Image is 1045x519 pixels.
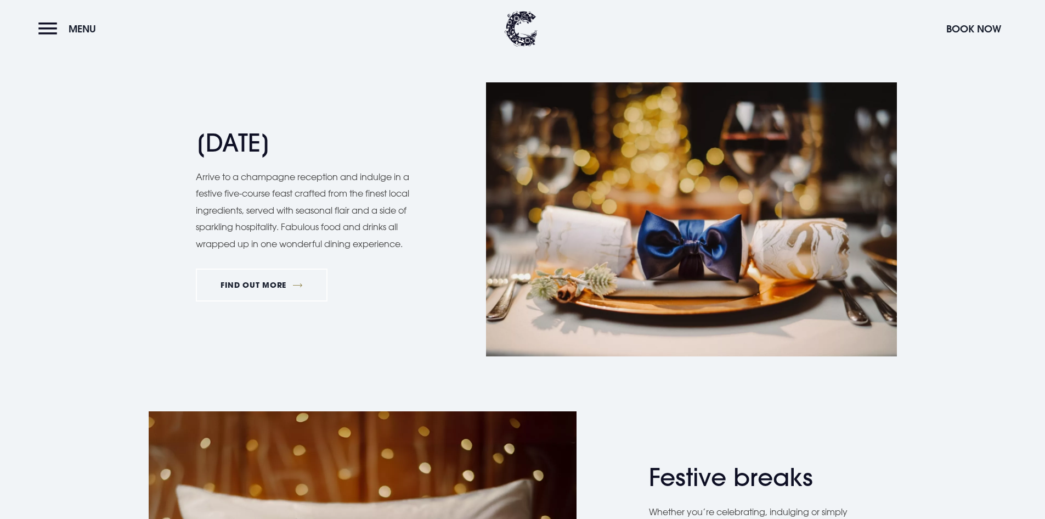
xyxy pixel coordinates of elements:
img: Clandeboye Lodge [505,11,538,47]
p: Arrive to a champagne reception and indulge in a festive five-course feast crafted from the fines... [196,169,421,252]
h2: Festive breaks [649,463,863,492]
button: Menu [38,17,101,41]
span: Menu [69,23,96,35]
h2: [DATE] [196,129,410,158]
button: Book Now [941,17,1007,41]
img: Christmas Hotel in Northern Ireland [486,82,897,356]
a: FIND OUT MORE [196,269,328,302]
